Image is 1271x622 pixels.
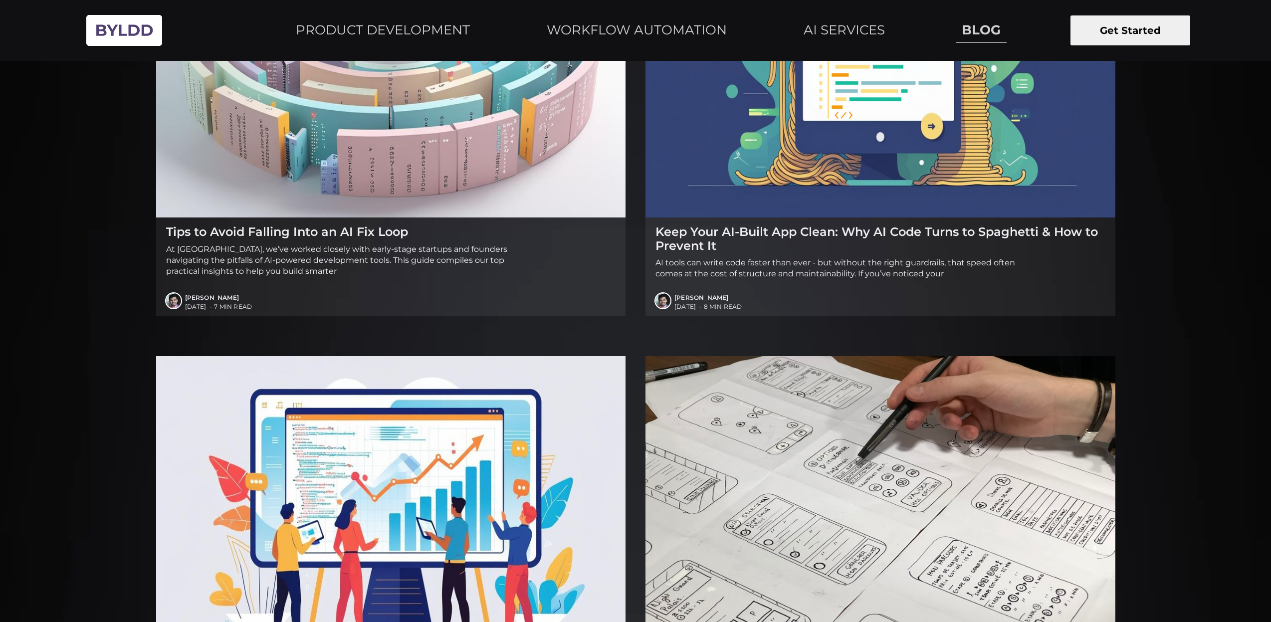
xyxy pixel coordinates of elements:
button: Get Started [1070,15,1190,45]
a: [PERSON_NAME] [185,294,239,301]
span: • [699,302,701,311]
a: Keep Your AI-Built App Clean: Why AI Code Turns to Spaghetti & How to Prevent It AI tools can wri... [655,217,1105,287]
a: PRODUCT DEVELOPMENT [290,18,476,43]
p: AI tools can write code faster than ever - but without the right guardrails, that speed often com... [655,257,1019,279]
a: AI SERVICES [798,18,891,43]
span: 7 min read [185,302,616,311]
span: • [210,302,212,311]
img: Byldd - Product Development Company [81,8,167,53]
p: At [GEOGRAPHIC_DATA], we’ve worked closely with early-stage startups and founders navigating the ... [166,244,529,277]
img: Ayush Singhvi [655,293,670,308]
a: BLOG [956,18,1007,43]
time: [DATE] [185,303,207,310]
h2: Tips to Avoid Falling Into an AI Fix Loop [166,225,616,239]
a: [PERSON_NAME] [674,294,729,301]
span: 8 min read [674,302,1105,311]
time: [DATE] [674,303,696,310]
a: WORKFLOW AUTOMATION [541,18,733,43]
a: Tips to Avoid Falling Into an AI Fix Loop At [GEOGRAPHIC_DATA], we’ve worked closely with early-s... [166,217,616,284]
img: Ayush Singhvi [166,293,181,308]
h2: Keep Your AI-Built App Clean: Why AI Code Turns to Spaghetti & How to Prevent It [655,225,1105,252]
